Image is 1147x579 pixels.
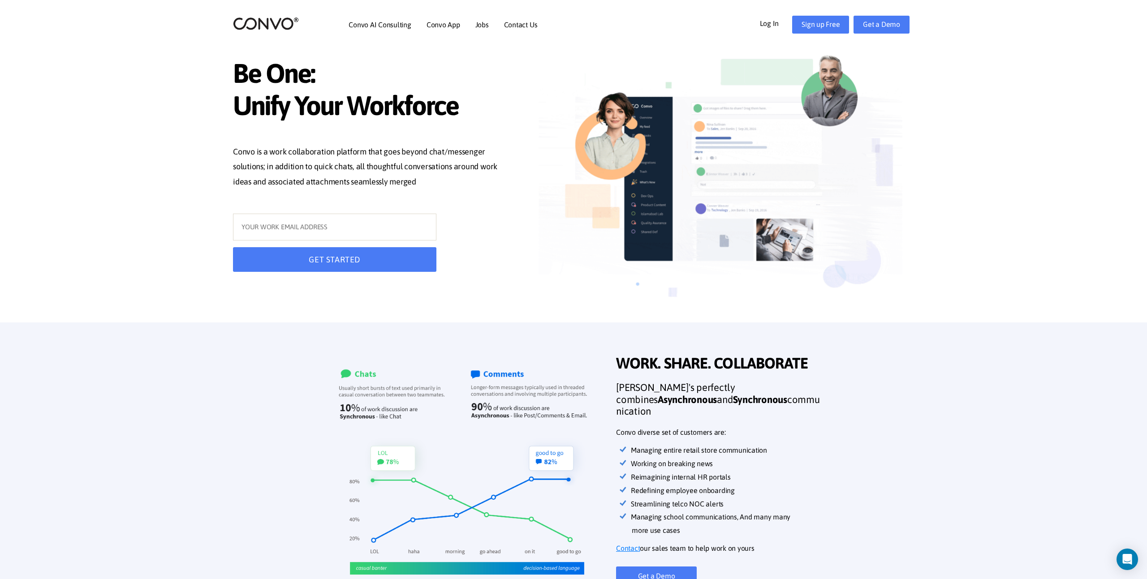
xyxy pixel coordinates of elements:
[616,544,640,552] u: Contact
[733,394,787,405] strong: Synchronous
[616,542,822,555] p: our sales team to help work on yours
[632,444,822,457] li: Managing entire retail store communication
[616,382,822,424] h3: [PERSON_NAME]'s perfectly combines and communication
[760,16,793,30] a: Log In
[233,214,436,240] input: YOUR WORK EMAIL ADDRESS
[539,43,903,325] img: image_not_found
[632,484,822,498] li: Redefining employee onboarding
[658,394,717,405] strong: Asynchronous
[427,21,460,28] a: Convo App
[349,21,411,28] a: Convo AI Consulting
[616,542,640,555] a: Contact
[1117,549,1138,570] div: Open Intercom Messenger
[504,21,538,28] a: Contact Us
[632,457,822,471] li: Working on breaking news
[233,90,509,124] span: Unify Your Workforce
[233,144,509,192] p: Convo is a work collaboration platform that goes beyond chat/messenger solutions; in addition to ...
[632,471,822,484] li: Reimagining internal HR portals
[632,498,822,511] li: Streamlining telco NOC alerts
[475,21,489,28] a: Jobs
[792,16,849,34] a: Sign up Free
[854,16,910,34] a: Get a Demo
[233,57,509,92] span: Be One:
[632,510,822,537] li: Managing school communications, And many many more use cases
[616,426,822,439] p: Convo diverse set of customers are:
[233,17,299,30] img: logo_2.png
[616,354,822,375] span: WORK. SHARE. COLLABORATE
[233,247,436,272] button: GET STARTED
